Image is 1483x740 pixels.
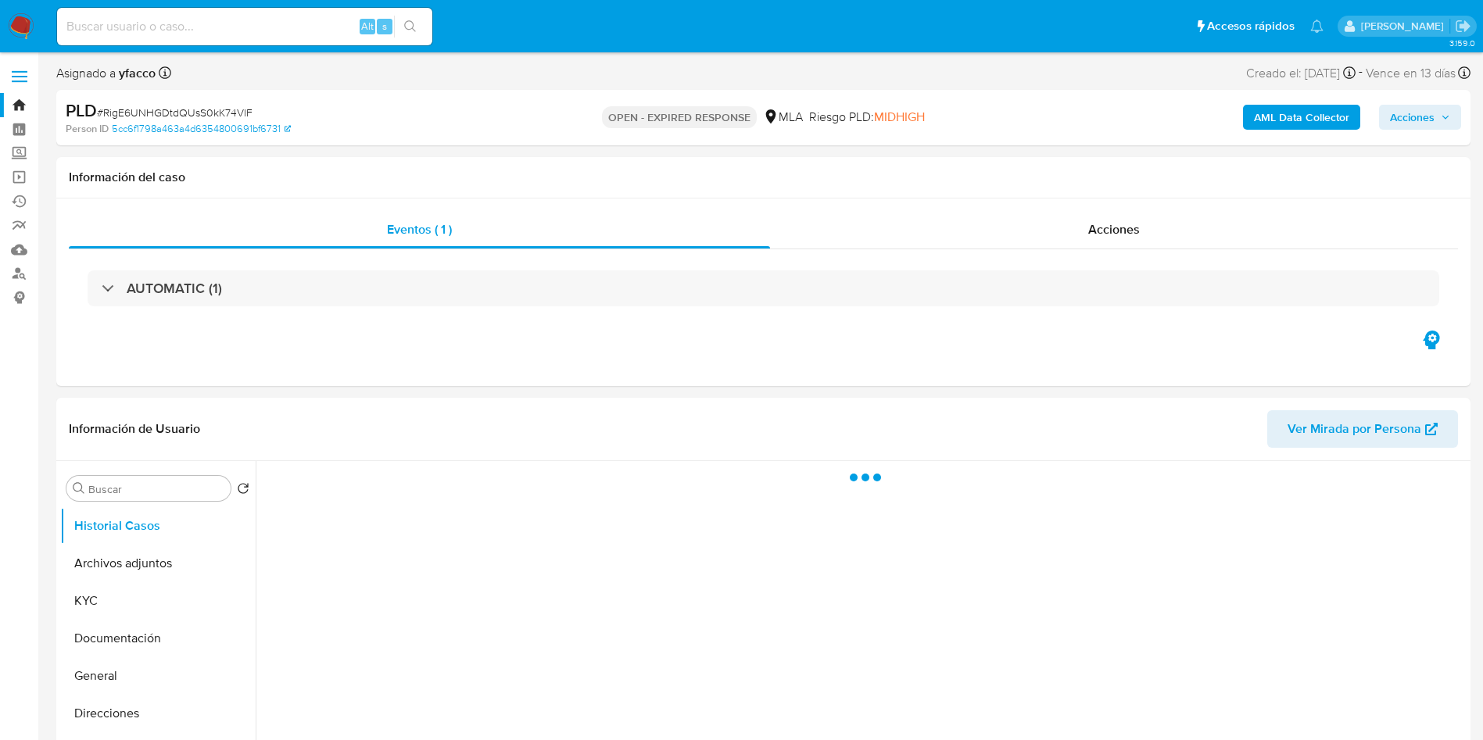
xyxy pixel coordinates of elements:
span: Vence en 13 días [1366,65,1456,82]
span: Riesgo PLD: [809,109,925,126]
button: AML Data Collector [1243,105,1360,130]
button: Ver Mirada por Persona [1267,410,1458,448]
b: PLD [66,98,97,123]
button: Archivos adjuntos [60,545,256,582]
button: Documentación [60,620,256,657]
span: Asignado a [56,65,156,82]
a: Salir [1455,18,1471,34]
h3: AUTOMATIC (1) [127,280,222,297]
span: Alt [361,19,374,34]
button: Buscar [73,482,85,495]
button: Volver al orden por defecto [237,482,249,499]
div: MLA [763,109,803,126]
button: search-icon [394,16,426,38]
button: Acciones [1379,105,1461,130]
div: AUTOMATIC (1) [88,270,1439,306]
span: Acciones [1390,105,1435,130]
a: 5cc6f1798a463a4d6354800691bf6731 [112,122,291,136]
button: General [60,657,256,695]
span: Ver Mirada por Persona [1288,410,1421,448]
b: yfacco [116,64,156,82]
h1: Información del caso [69,170,1458,185]
span: MIDHIGH [874,108,925,126]
span: Acciones [1088,220,1140,238]
button: Historial Casos [60,507,256,545]
span: Accesos rápidos [1207,18,1295,34]
b: Person ID [66,122,109,136]
div: Creado el: [DATE] [1246,63,1356,84]
h1: Información de Usuario [69,421,200,437]
span: Eventos ( 1 ) [387,220,452,238]
b: AML Data Collector [1254,105,1349,130]
a: Notificaciones [1310,20,1324,33]
button: Direcciones [60,695,256,732]
span: - [1359,63,1363,84]
input: Buscar [88,482,224,496]
p: OPEN - EXPIRED RESPONSE [602,106,757,128]
input: Buscar usuario o caso... [57,16,432,37]
span: # RigE6UNHGDtdQUsS0kK74VlF [97,105,253,120]
p: yesica.facco@mercadolibre.com [1361,19,1449,34]
span: s [382,19,387,34]
button: KYC [60,582,256,620]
